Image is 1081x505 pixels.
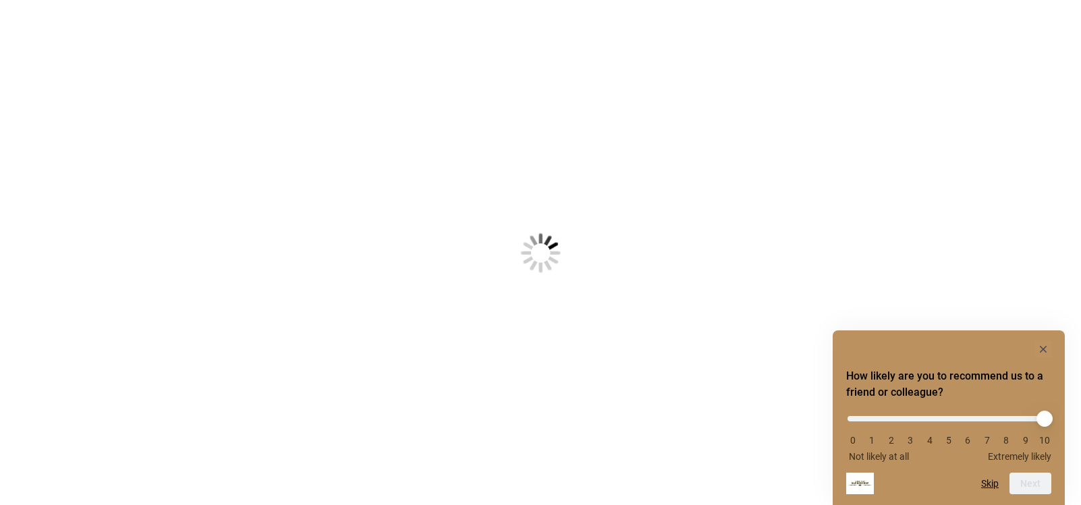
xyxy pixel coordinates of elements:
[981,478,999,489] button: Skip
[846,406,1051,462] div: How likely are you to recommend us to a friend or colleague? Select an option from 0 to 10, with ...
[904,435,917,446] li: 3
[961,435,974,446] li: 6
[454,167,627,339] img: Loading
[846,341,1051,494] div: How likely are you to recommend us to a friend or colleague? Select an option from 0 to 10, with ...
[846,435,860,446] li: 0
[1035,341,1051,357] button: Hide survey
[980,435,994,446] li: 7
[1009,473,1051,494] button: Next question
[942,435,955,446] li: 5
[1019,435,1032,446] li: 9
[988,451,1051,462] span: Extremely likely
[999,435,1013,446] li: 8
[1038,435,1051,446] li: 10
[885,435,898,446] li: 2
[849,451,909,462] span: Not likely at all
[865,435,879,446] li: 1
[923,435,937,446] li: 4
[846,368,1051,400] h2: How likely are you to recommend us to a friend or colleague? Select an option from 0 to 10, with ...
